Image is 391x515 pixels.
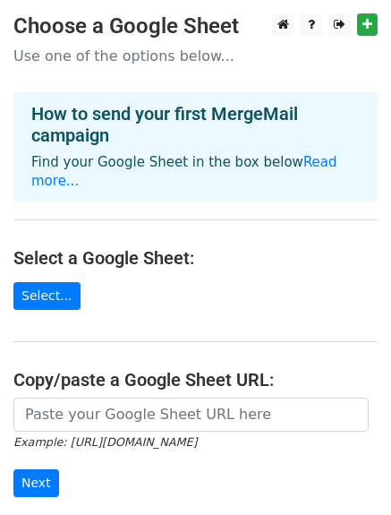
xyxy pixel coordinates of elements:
[13,398,369,432] input: Paste your Google Sheet URL here
[31,154,337,189] a: Read more...
[13,469,59,497] input: Next
[13,435,197,449] small: Example: [URL][DOMAIN_NAME]
[31,103,360,146] h4: How to send your first MergeMail campaign
[13,369,378,391] h4: Copy/paste a Google Sheet URL:
[13,47,378,65] p: Use one of the options below...
[13,247,378,269] h4: Select a Google Sheet:
[31,153,360,191] p: Find your Google Sheet in the box below
[13,282,81,310] a: Select...
[13,13,378,39] h3: Choose a Google Sheet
